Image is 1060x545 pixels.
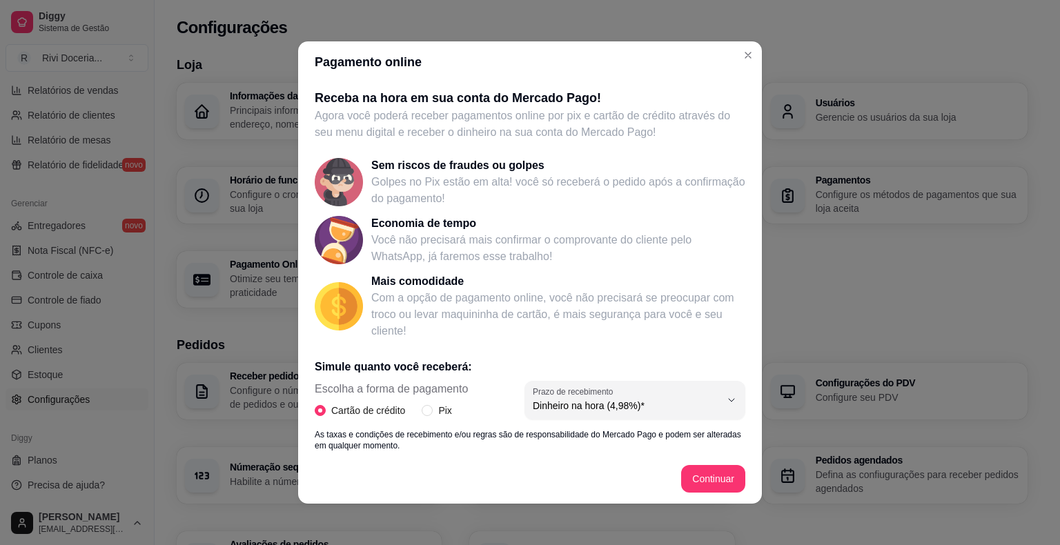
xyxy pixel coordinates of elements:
img: Economia de tempo [315,216,363,264]
span: Pix [433,403,457,418]
button: Close [737,44,759,66]
p: Golpes no Pix estão em alta! você só receberá o pedido após a confirmação do pagamento! [371,174,745,207]
button: Prazo de recebimentoDinheiro na hora (4,98%)* [524,381,745,419]
p: Você não precisará mais confirmar o comprovante do cliente pelo WhatsApp, já faremos esse trabalho! [371,232,745,265]
button: Continuar [681,465,745,493]
p: As taxas e condições de recebimento e/ou regras são de responsabilidade do Mercado Pago e podem s... [315,429,745,451]
p: Agora você poderá receber pagamentos online por pix e cartão de crédito através do seu menu digit... [315,108,745,141]
p: Simule quanto você receberá: [315,359,745,375]
span: Cartão de crédito [326,403,411,418]
img: Sem riscos de fraudes ou golpes [315,158,363,206]
p: Mais comodidade [371,273,745,290]
p: Com a opção de pagamento online, você não precisará se preocupar com troco ou levar maquininha de... [371,290,745,339]
label: Prazo de recebimento [533,386,618,397]
img: Mais comodidade [315,282,363,330]
p: Economia de tempo [371,215,745,232]
span: Dinheiro na hora (4,98%)* [533,399,720,413]
p: Sem riscos de fraudes ou golpes [371,157,745,174]
header: Pagamento online [298,41,762,83]
div: Escolha a forma de pagamento [315,381,468,418]
p: Receba na hora em sua conta do Mercado Pago! [315,88,745,108]
span: Escolha a forma de pagamento [315,381,468,397]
